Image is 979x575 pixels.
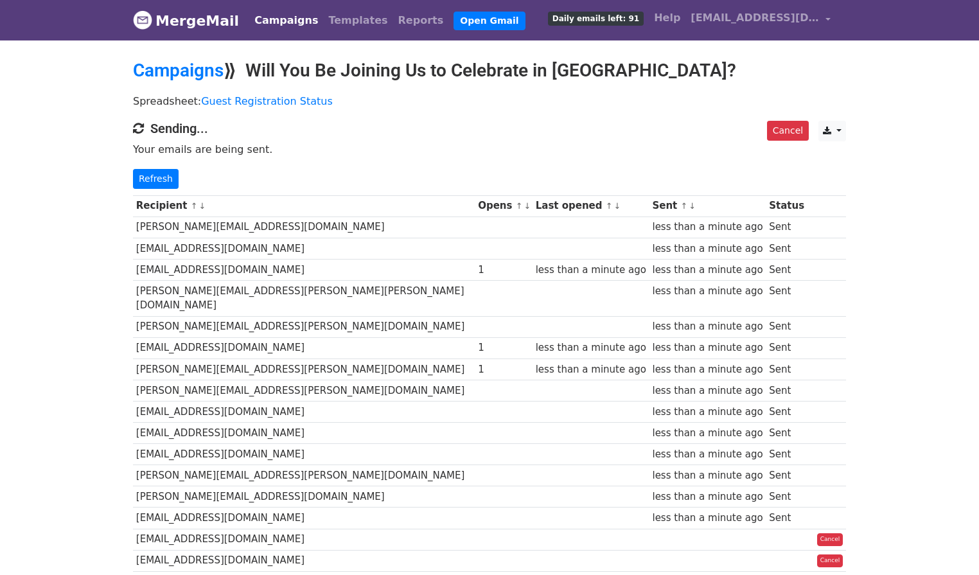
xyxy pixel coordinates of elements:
[533,195,649,217] th: Last opened
[478,263,529,278] div: 1
[691,10,819,26] span: [EMAIL_ADDRESS][DOMAIN_NAME]
[652,447,763,462] div: less than a minute ago
[766,280,807,316] td: Sent
[133,143,846,156] p: Your emails are being sent.
[133,94,846,108] p: Spreadsheet:
[766,195,807,217] th: Status
[649,5,685,31] a: Help
[766,465,807,486] td: Sent
[478,341,529,355] div: 1
[133,316,475,337] td: [PERSON_NAME][EMAIL_ADDRESS][PERSON_NAME][DOMAIN_NAME]
[201,95,333,107] a: Guest Registration Status
[133,508,475,529] td: [EMAIL_ADDRESS][DOMAIN_NAME]
[652,242,763,256] div: less than a minute ago
[606,201,613,211] a: ↑
[649,195,766,217] th: Sent
[817,533,843,546] a: Cancel
[198,201,206,211] a: ↓
[454,12,525,30] a: Open Gmail
[652,405,763,420] div: less than a minute ago
[766,486,807,508] td: Sent
[652,511,763,526] div: less than a minute ago
[133,550,475,571] td: [EMAIL_ADDRESS][DOMAIN_NAME]
[191,201,198,211] a: ↑
[652,341,763,355] div: less than a minute ago
[652,263,763,278] div: less than a minute ago
[766,238,807,259] td: Sent
[766,358,807,380] td: Sent
[133,10,152,30] img: MergeMail logo
[766,316,807,337] td: Sent
[133,238,475,259] td: [EMAIL_ADDRESS][DOMAIN_NAME]
[766,444,807,465] td: Sent
[133,280,475,316] td: [PERSON_NAME][EMAIL_ADDRESS][PERSON_NAME][PERSON_NAME][DOMAIN_NAME]
[652,468,763,483] div: less than a minute ago
[133,465,475,486] td: [PERSON_NAME][EMAIL_ADDRESS][PERSON_NAME][DOMAIN_NAME]
[689,201,696,211] a: ↓
[524,201,531,211] a: ↓
[766,337,807,358] td: Sent
[478,362,529,377] div: 1
[133,337,475,358] td: [EMAIL_ADDRESS][DOMAIN_NAME]
[766,259,807,280] td: Sent
[133,121,846,136] h4: Sending...
[915,513,979,575] iframe: Chat Widget
[817,554,843,567] a: Cancel
[681,201,688,211] a: ↑
[133,486,475,508] td: [PERSON_NAME][EMAIL_ADDRESS][DOMAIN_NAME]
[652,384,763,398] div: less than a minute ago
[133,195,475,217] th: Recipient
[323,8,392,33] a: Templates
[133,60,224,81] a: Campaigns
[475,195,533,217] th: Opens
[133,529,475,550] td: [EMAIL_ADDRESS][DOMAIN_NAME]
[536,362,646,377] div: less than a minute ago
[133,358,475,380] td: [PERSON_NAME][EMAIL_ADDRESS][PERSON_NAME][DOMAIN_NAME]
[133,169,179,189] a: Refresh
[133,401,475,422] td: [EMAIL_ADDRESS][DOMAIN_NAME]
[652,319,763,334] div: less than a minute ago
[652,426,763,441] div: less than a minute ago
[133,7,239,34] a: MergeMail
[133,217,475,238] td: [PERSON_NAME][EMAIL_ADDRESS][DOMAIN_NAME]
[685,5,836,35] a: [EMAIL_ADDRESS][DOMAIN_NAME]
[652,284,763,299] div: less than a minute ago
[652,490,763,504] div: less than a minute ago
[536,341,646,355] div: less than a minute ago
[766,401,807,422] td: Sent
[766,508,807,529] td: Sent
[536,263,646,278] div: less than a minute ago
[652,220,763,234] div: less than a minute ago
[766,217,807,238] td: Sent
[133,380,475,401] td: [PERSON_NAME][EMAIL_ADDRESS][PERSON_NAME][DOMAIN_NAME]
[767,121,809,141] a: Cancel
[133,259,475,280] td: [EMAIL_ADDRESS][DOMAIN_NAME]
[543,5,649,31] a: Daily emails left: 91
[133,60,846,82] h2: ⟫ Will You Be Joining Us to Celebrate in [GEOGRAPHIC_DATA]?
[766,380,807,401] td: Sent
[652,362,763,377] div: less than a minute ago
[516,201,523,211] a: ↑
[548,12,644,26] span: Daily emails left: 91
[766,423,807,444] td: Sent
[393,8,449,33] a: Reports
[614,201,621,211] a: ↓
[249,8,323,33] a: Campaigns
[133,423,475,444] td: [EMAIL_ADDRESS][DOMAIN_NAME]
[133,444,475,465] td: [EMAIL_ADDRESS][DOMAIN_NAME]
